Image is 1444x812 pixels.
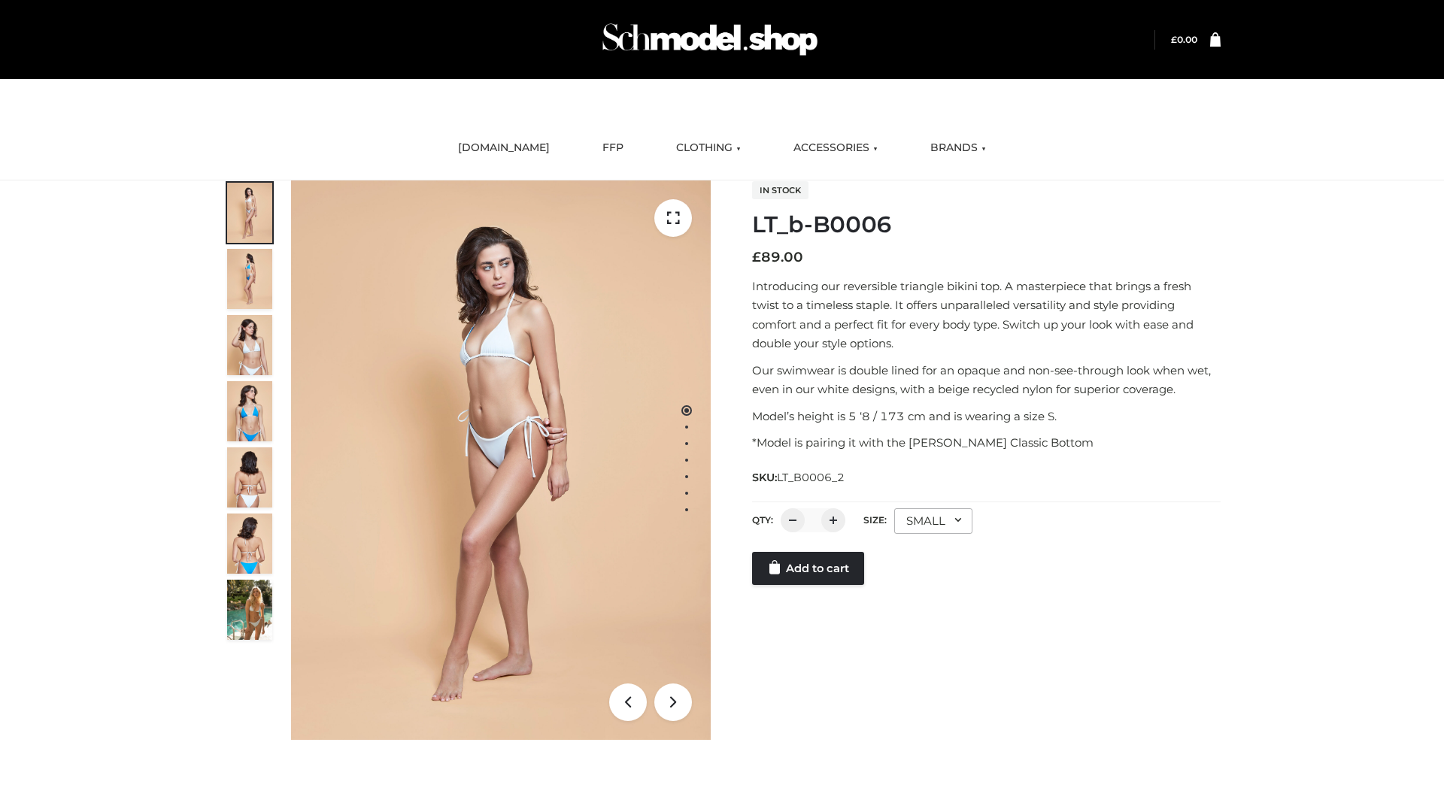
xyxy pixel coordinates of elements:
[227,447,272,507] img: ArielClassicBikiniTop_CloudNine_AzureSky_OW114ECO_7-scaled.jpg
[227,183,272,243] img: ArielClassicBikiniTop_CloudNine_AzureSky_OW114ECO_1-scaled.jpg
[227,580,272,640] img: Arieltop_CloudNine_AzureSky2.jpg
[782,132,889,165] a: ACCESSORIES
[227,315,272,375] img: ArielClassicBikiniTop_CloudNine_AzureSky_OW114ECO_3-scaled.jpg
[1171,34,1197,45] bdi: 0.00
[863,514,887,526] label: Size:
[752,181,808,199] span: In stock
[752,552,864,585] a: Add to cart
[919,132,997,165] a: BRANDS
[447,132,561,165] a: [DOMAIN_NAME]
[752,249,761,265] span: £
[591,132,635,165] a: FFP
[227,249,272,309] img: ArielClassicBikiniTop_CloudNine_AzureSky_OW114ECO_2-scaled.jpg
[291,180,711,740] img: LT_b-B0006
[752,277,1221,353] p: Introducing our reversible triangle bikini top. A masterpiece that brings a fresh twist to a time...
[777,471,845,484] span: LT_B0006_2
[597,10,823,69] img: Schmodel Admin 964
[752,361,1221,399] p: Our swimwear is double lined for an opaque and non-see-through look when wet, even in our white d...
[752,249,803,265] bdi: 89.00
[752,433,1221,453] p: *Model is pairing it with the [PERSON_NAME] Classic Bottom
[1171,34,1177,45] span: £
[752,211,1221,238] h1: LT_b-B0006
[227,514,272,574] img: ArielClassicBikiniTop_CloudNine_AzureSky_OW114ECO_8-scaled.jpg
[1171,34,1197,45] a: £0.00
[752,468,846,486] span: SKU:
[665,132,752,165] a: CLOTHING
[752,407,1221,426] p: Model’s height is 5 ‘8 / 173 cm and is wearing a size S.
[227,381,272,441] img: ArielClassicBikiniTop_CloudNine_AzureSky_OW114ECO_4-scaled.jpg
[752,514,773,526] label: QTY:
[894,508,972,534] div: SMALL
